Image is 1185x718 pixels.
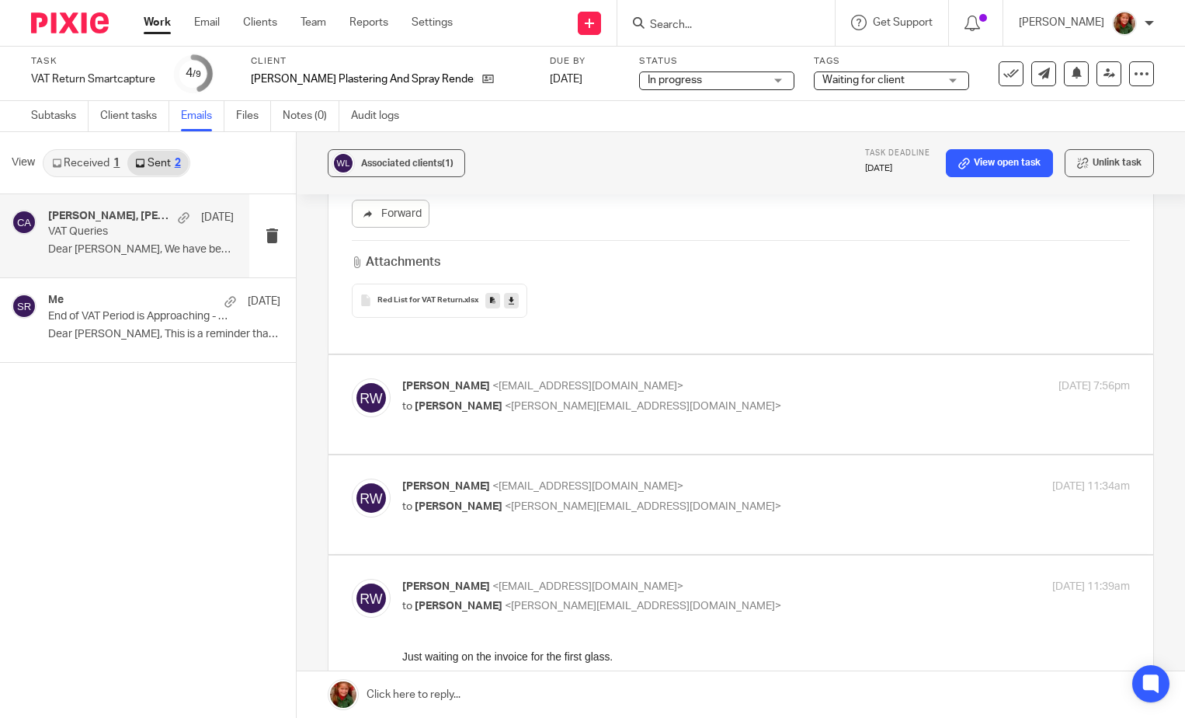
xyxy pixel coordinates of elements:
span: Waiting for client [822,75,905,85]
label: Client [251,55,530,68]
p: We have been reviewing your VAT return and have the following questions we need your help with. [62,573,666,588]
span: 07795035597 [31,347,97,360]
a: Forward [352,200,429,228]
span: Task deadline [865,149,930,157]
h4: Me [48,294,64,307]
span: to [402,501,412,512]
span: [PERSON_NAME] [415,401,502,412]
blockquote: On [DATE] 10:13, [PERSON_NAME] <[PERSON_NAME][EMAIL_ADDRESS][DOMAIN_NAME]> wrote: [62,483,666,514]
a: Emails [181,101,224,131]
span: (1) [442,159,453,168]
a: View open task [946,149,1053,177]
span: [PERSON_NAME] [415,601,502,612]
label: Due by [550,55,620,68]
div: 4 [186,64,201,82]
label: Status [639,55,794,68]
span: Associated clients [361,159,453,168]
p: [DATE] 7:56pm [1058,378,1130,395]
p: 2/ You've uploaded receipts for various materials from New [PERSON_NAME] Sand & Ballast such as p... [62,651,666,699]
span: to [402,401,412,412]
p: 1/ The attached list of items are still red on the bank feed. Please can you explain them and att... [62,604,666,636]
span: In progress [648,75,702,85]
h4: [PERSON_NAME], [PERSON_NAME] [48,210,170,223]
span: [DATE] [550,74,582,85]
img: svg%3E [12,210,36,235]
span: <[PERSON_NAME][EMAIL_ADDRESS][DOMAIN_NAME]> [505,501,781,512]
a: Sent2 [127,151,188,176]
span: <[PERSON_NAME][EMAIL_ADDRESS][DOMAIN_NAME]> [505,601,781,612]
a: Reports [349,15,388,30]
p: [PERSON_NAME] Plastering And Spray Rendering Ltd [251,71,474,87]
span: [PERSON_NAME] [415,501,502,512]
p: [PERSON_NAME] [1019,15,1104,30]
img: svg%3E [352,479,391,518]
span: [PERSON_NAME] [31,332,120,344]
button: Red List for VAT Return.xlsx [352,284,527,318]
a: Settings [412,15,453,30]
a: Audit logs [351,101,411,131]
a: Subtasks [31,101,89,131]
p: End of VAT Period is Approaching - please update Capture for Later [48,310,234,323]
label: Tags [814,55,969,68]
span: <[EMAIL_ADDRESS][DOMAIN_NAME]> [492,481,683,492]
p: Dear [PERSON_NAME], [62,541,666,556]
a: Work [144,15,171,30]
span: [PERSON_NAME] [402,581,490,592]
div: Thanks [31,267,697,283]
p: Dear [PERSON_NAME], We have been reviewing your... [48,243,234,256]
p: [DATE] 11:34am [1052,479,1130,495]
span: Get Support [873,17,933,28]
span: .xlsx [463,296,478,305]
small: /9 [193,70,201,78]
span: [PERSON_NAME] [402,381,490,392]
p: Dear [PERSON_NAME], This is a reminder that your 3... [48,328,280,341]
button: Unlink task [1065,149,1154,177]
span: <[EMAIL_ADDRESS][DOMAIN_NAME]> [492,581,683,592]
span: SPRAY RENDER | LIQUID FLOOR SCREED [31,379,248,392]
p: VAT Queries [48,225,196,239]
span: <[PERSON_NAME][EMAIL_ADDRESS][DOMAIN_NAME]> [505,401,781,412]
div: VAT Return Smartcapture [31,71,155,87]
span: to [402,601,412,612]
span: Sent from my iPhone [31,442,131,455]
a: Received1 [44,151,127,176]
span: [DATE] [186,318,222,330]
span: Kind regards, [31,300,95,312]
a: Email [194,15,220,30]
img: svg%3E [332,152,355,175]
img: sallycropped.JPG [1112,11,1137,36]
button: Associated clients(1) [328,149,465,177]
input: Search [648,19,788,33]
p: [DATE] 11:39am [1052,579,1130,595]
span: <[EMAIL_ADDRESS][DOMAIN_NAME]> [492,381,683,392]
img: svg%3E [352,378,391,417]
span: Red List for VAT Return [377,296,463,305]
label: Task [31,55,155,68]
div: [DOMAIN_NAME] [31,409,697,424]
a: Client tasks [100,101,169,131]
div: 2 [175,158,181,169]
p: [DATE] [248,294,280,309]
img: svg%3E [12,294,36,319]
p: [DATE] [201,210,234,225]
h3: Attachments [352,253,440,271]
span: [PERSON_NAME] [402,481,490,492]
a: Files [236,101,271,131]
a: Team [301,15,326,30]
p: [DATE] [865,162,930,175]
span: View [12,155,35,171]
img: Pixie [31,12,109,33]
img: svg%3E [352,579,391,618]
div: 1 [113,158,120,169]
a: Notes (0) [283,101,339,131]
a: Clients [243,15,277,30]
